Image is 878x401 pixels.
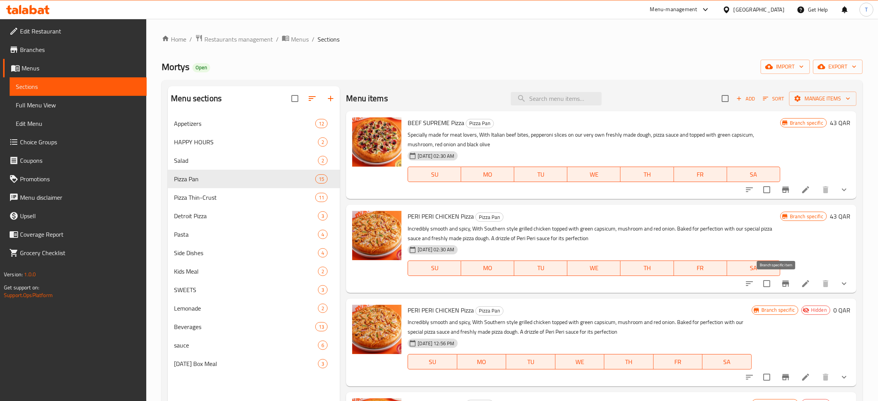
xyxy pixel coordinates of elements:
[318,268,327,275] span: 2
[411,356,454,368] span: SU
[318,156,328,165] div: items
[174,230,318,239] span: Pasta
[830,117,850,128] h6: 43 QAR
[801,279,810,288] a: Edit menu item
[835,180,853,199] button: show more
[276,35,279,44] li: /
[408,304,474,316] span: PERI PERI CHICKEN Pizza
[654,354,703,369] button: FR
[835,274,853,293] button: show more
[3,188,147,207] a: Menu disclaimer
[318,305,327,312] span: 2
[624,262,671,274] span: TH
[461,261,514,276] button: MO
[461,167,514,182] button: MO
[174,341,318,350] div: sauce
[555,354,605,369] button: WE
[816,180,835,199] button: delete
[3,207,147,225] a: Upsell
[408,354,457,369] button: SU
[674,167,727,182] button: FR
[457,354,507,369] button: MO
[20,174,140,184] span: Promotions
[740,274,759,293] button: sort-choices
[717,90,733,107] span: Select section
[758,306,798,314] span: Branch specific
[464,169,511,180] span: MO
[776,180,795,199] button: Branch-specific-item
[567,167,620,182] button: WE
[195,34,273,44] a: Restaurants management
[706,356,749,368] span: SA
[761,93,786,105] button: Sort
[567,261,620,276] button: WE
[315,193,328,202] div: items
[174,359,318,368] span: [DATE] Box Meal
[650,5,697,14] div: Menu-management
[460,356,503,368] span: MO
[677,262,724,274] span: FR
[740,180,759,199] button: sort-choices
[801,185,810,194] a: Edit menu item
[174,193,315,202] span: Pizza Thin-Crust
[808,306,830,314] span: Hidden
[20,211,140,221] span: Upsell
[506,354,555,369] button: TU
[4,282,39,292] span: Get support on:
[303,89,321,108] span: Sort sections
[192,64,210,71] span: Open
[776,274,795,293] button: Branch-specific-item
[604,354,654,369] button: TH
[517,169,564,180] span: TU
[787,119,826,127] span: Branch specific
[318,212,327,220] span: 3
[3,59,147,77] a: Menus
[192,63,210,72] div: Open
[3,244,147,262] a: Grocery Checklist
[674,261,727,276] button: FR
[22,63,140,73] span: Menus
[830,211,850,222] h6: 43 QAR
[763,94,784,103] span: Sort
[408,261,461,276] button: SU
[607,356,651,368] span: TH
[476,306,503,315] span: Pizza Pan
[801,373,810,382] a: Edit menu item
[20,230,140,239] span: Coverage Report
[174,174,315,184] div: Pizza Pan
[466,119,493,128] span: Pizza Pan
[24,269,36,279] span: 1.0.0
[16,82,140,91] span: Sections
[174,137,318,147] div: HAPPY HOURS
[816,368,835,386] button: delete
[318,230,328,239] div: items
[316,323,327,331] span: 13
[174,322,315,331] span: Beverages
[316,175,327,183] span: 15
[168,188,340,207] div: Pizza Thin-Crust11
[168,336,340,354] div: sauce6
[476,213,503,222] span: Pizza Pan
[174,304,318,313] div: Lemonade
[318,341,328,350] div: items
[10,77,147,96] a: Sections
[3,151,147,170] a: Coupons
[759,276,775,292] span: Select to update
[475,212,503,222] div: Pizza Pan
[20,193,140,202] span: Menu disclaimer
[174,156,318,165] div: Salad
[415,340,457,347] span: [DATE] 12:56 PM
[174,267,318,276] div: Kids Meal
[3,22,147,40] a: Edit Restaurant
[174,359,318,368] div: Ramadan Box Meal
[352,305,401,354] img: PERI PERI CHICKEN Pizza
[514,167,567,182] button: TU
[813,60,863,74] button: export
[730,169,777,180] span: SA
[174,248,318,257] span: Side Dishes
[740,368,759,386] button: sort-choices
[624,169,671,180] span: TH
